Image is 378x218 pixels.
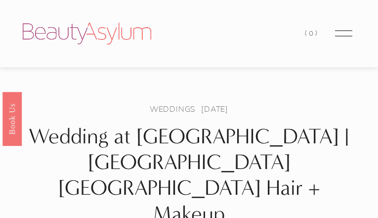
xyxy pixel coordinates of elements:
a: Weddings [150,103,196,114]
a: Book Us [2,91,22,145]
span: ) [315,29,319,38]
span: ( [305,29,309,38]
a: 0 items in cart [305,27,319,40]
img: Beauty Asylum | Bridal Hair &amp; Makeup Charlotte &amp; Atlanta [23,23,151,44]
span: 0 [309,29,315,38]
span: [DATE] [201,103,228,114]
